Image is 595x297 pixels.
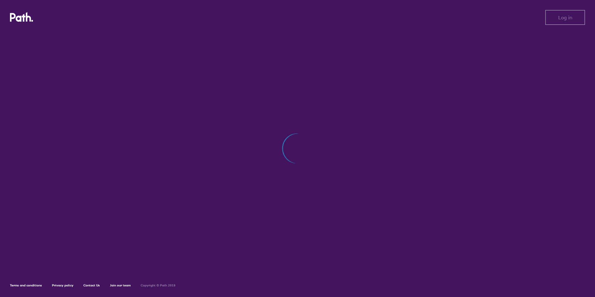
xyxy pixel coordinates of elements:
a: Join our team [110,283,131,287]
span: Log in [558,15,572,20]
a: Contact Us [83,283,100,287]
h6: Copyright © Path 2018 [141,284,176,287]
button: Log in [545,10,585,25]
a: Privacy policy [52,283,73,287]
a: Terms and conditions [10,283,42,287]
